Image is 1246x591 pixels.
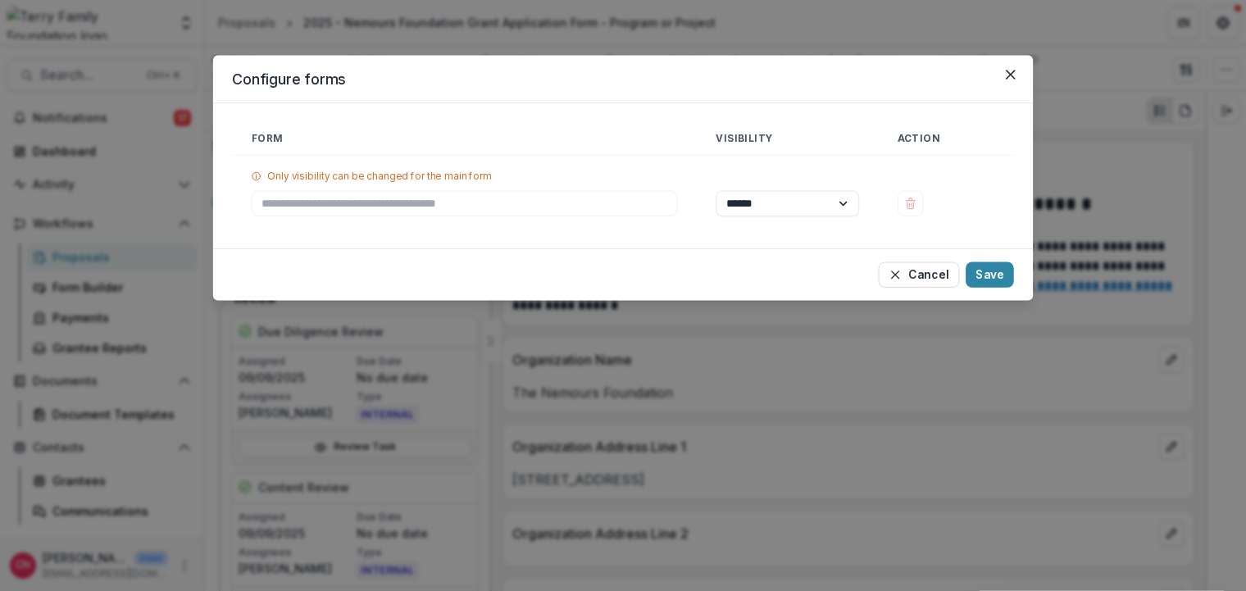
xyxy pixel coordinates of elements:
th: Form [232,123,697,156]
button: Delete Grant Application Form - Program or Project [898,191,923,216]
header: Configure forms [213,56,1033,104]
p: Only visibility can be changed for the main form [267,168,492,184]
th: Visibility [697,123,878,156]
button: Cancel [879,262,960,288]
button: Save [966,262,1014,288]
th: Action [878,123,1013,156]
button: Close [998,61,1023,87]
